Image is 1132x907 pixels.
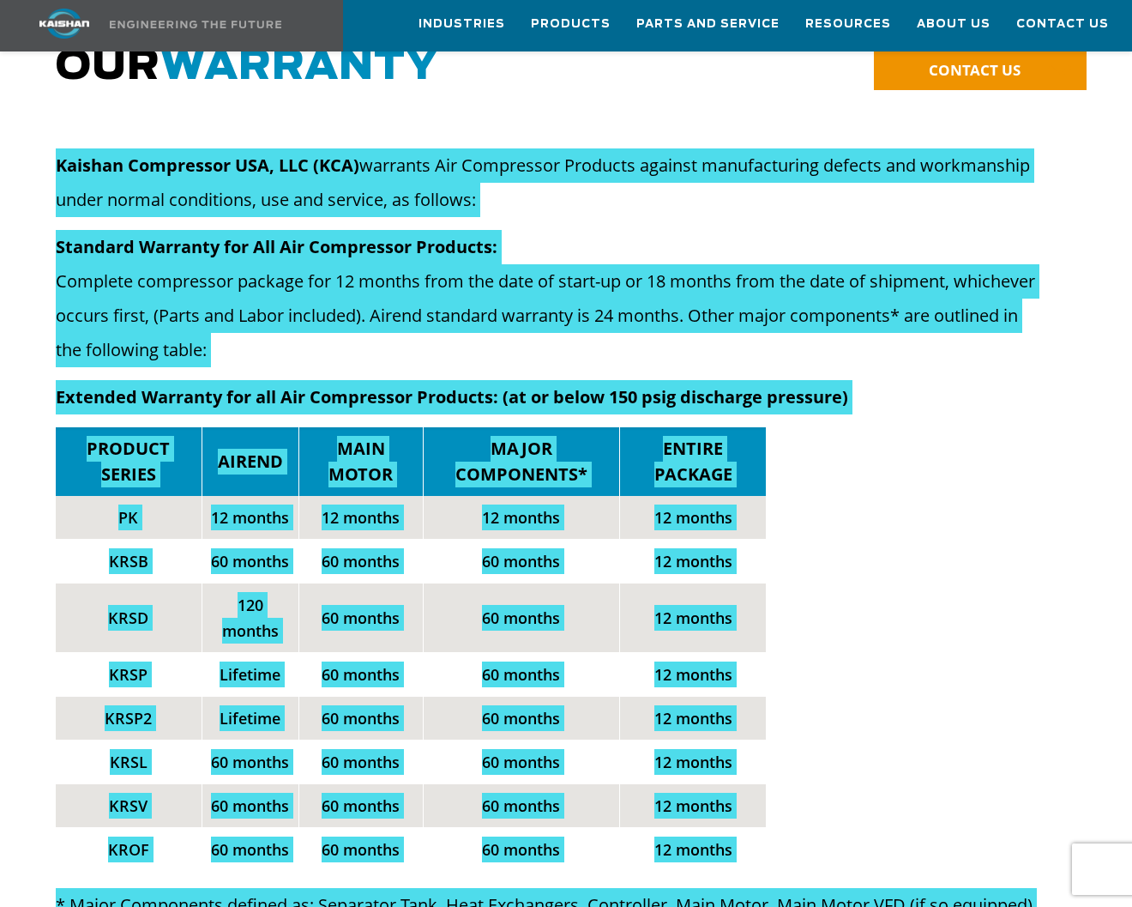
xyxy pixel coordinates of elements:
td: 60 months [202,741,298,784]
td: ENTIRE PACKAGE [620,427,767,496]
td: KRSV [56,784,202,828]
td: KRSD [56,584,202,653]
td: 12 months [620,741,767,784]
td: KRSB [56,540,202,584]
td: 60 months [202,828,298,872]
td: MAJOR COMPONENTS* [423,427,619,496]
td: KROF [56,828,202,872]
td: 12 months [620,584,767,653]
td: 60 months [298,653,423,697]
td: 60 months [202,540,298,584]
td: 60 months [423,653,619,697]
strong: Kaishan Compressor USA, LLC (KCA) [56,154,359,177]
td: 60 months [298,784,423,828]
strong: Standard Warranty for All Air Compressor Products: [56,235,497,258]
a: About Us [917,1,990,47]
td: 12 months [298,496,423,540]
td: PK [56,496,202,540]
td: 12 months [202,496,298,540]
a: Resources [805,1,891,47]
span: Contact Us [1016,15,1109,34]
span: Parts and Service [636,15,780,34]
td: 60 months [423,784,619,828]
td: 60 months [423,540,619,584]
p: Complete compressor package for 12 months from the date of start-up or 18 months from the date of... [56,230,1045,367]
span: Industries [418,15,505,34]
p: warrants Air Compressor Products against manufacturing defects and workmanship under normal condi... [56,148,1045,217]
span: Products [531,15,611,34]
span: Resources [805,15,891,34]
td: PRODUCT SERIES [56,427,202,496]
td: 12 months [620,496,767,540]
td: KRSL [56,741,202,784]
a: CONTACT US [874,51,1087,90]
td: 12 months [620,828,767,872]
td: 120 months [202,584,298,653]
a: Industries [418,1,505,47]
td: Lifetime [202,653,298,697]
td: 60 months [298,828,423,872]
td: 60 months [423,741,619,784]
strong: Extended Warranty for all Air Compressor Products: (at or below 150 psig discharge pressure) [56,385,848,408]
td: MAIN MOTOR [298,427,423,496]
a: Parts and Service [636,1,780,47]
td: 60 months [298,741,423,784]
a: Products [531,1,611,47]
td: 60 months [423,697,619,741]
img: Engineering the future [110,21,281,28]
td: KRSP [56,653,202,697]
td: KRSP2 [56,697,202,741]
td: 12 months [620,784,767,828]
td: Lifetime [202,697,298,741]
td: 60 months [202,784,298,828]
td: 60 months [423,828,619,872]
span: CONTACT US [929,60,1021,80]
span: WARRANTY [160,46,439,88]
td: 60 months [298,697,423,741]
td: 12 months [620,540,767,584]
td: 60 months [423,584,619,653]
span: OUR [56,46,439,88]
td: 60 months [298,584,423,653]
td: 60 months [298,540,423,584]
span: About Us [917,15,990,34]
td: 12 months [620,653,767,697]
a: Contact Us [1016,1,1109,47]
td: 12 months [620,697,767,741]
td: AIREND [202,427,298,496]
td: 12 months [423,496,619,540]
